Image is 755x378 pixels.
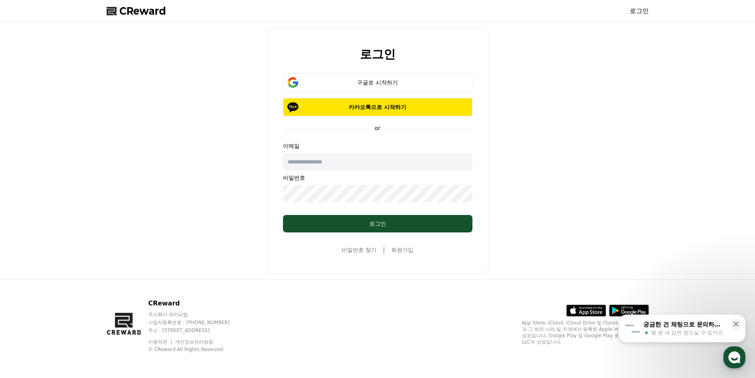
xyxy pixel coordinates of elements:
p: 이메일 [283,142,472,150]
p: or [370,124,385,132]
p: © CReward All Rights Reserved. [148,346,245,353]
div: 로그인 [299,220,457,228]
button: 구글로 시작하기 [283,73,472,92]
p: 주식회사 와이피랩 [148,311,245,318]
button: 로그인 [283,215,472,232]
p: 카카오톡으로 시작하기 [294,103,461,111]
p: 비밀번호 [283,174,472,182]
a: 회원가입 [391,246,413,254]
p: App Store, iCloud, iCloud Drive 및 iTunes Store는 미국과 그 밖의 나라 및 지역에서 등록된 Apple Inc.의 서비스 상표입니다. Goo... [522,320,649,345]
p: CReward [148,299,245,308]
a: CReward [107,5,166,17]
span: | [383,245,385,255]
h2: 로그인 [360,48,396,61]
p: 사업자등록번호 : [PHONE_NUMBER] [148,319,245,326]
div: 구글로 시작하기 [294,79,461,86]
span: CReward [119,5,166,17]
p: 주소 : [STREET_ADDRESS] [148,327,245,334]
a: 이용약관 [148,339,173,345]
button: 카카오톡으로 시작하기 [283,98,472,116]
a: 로그인 [630,6,649,16]
a: 개인정보처리방침 [175,339,213,345]
a: 비밀번호 찾기 [342,246,377,254]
